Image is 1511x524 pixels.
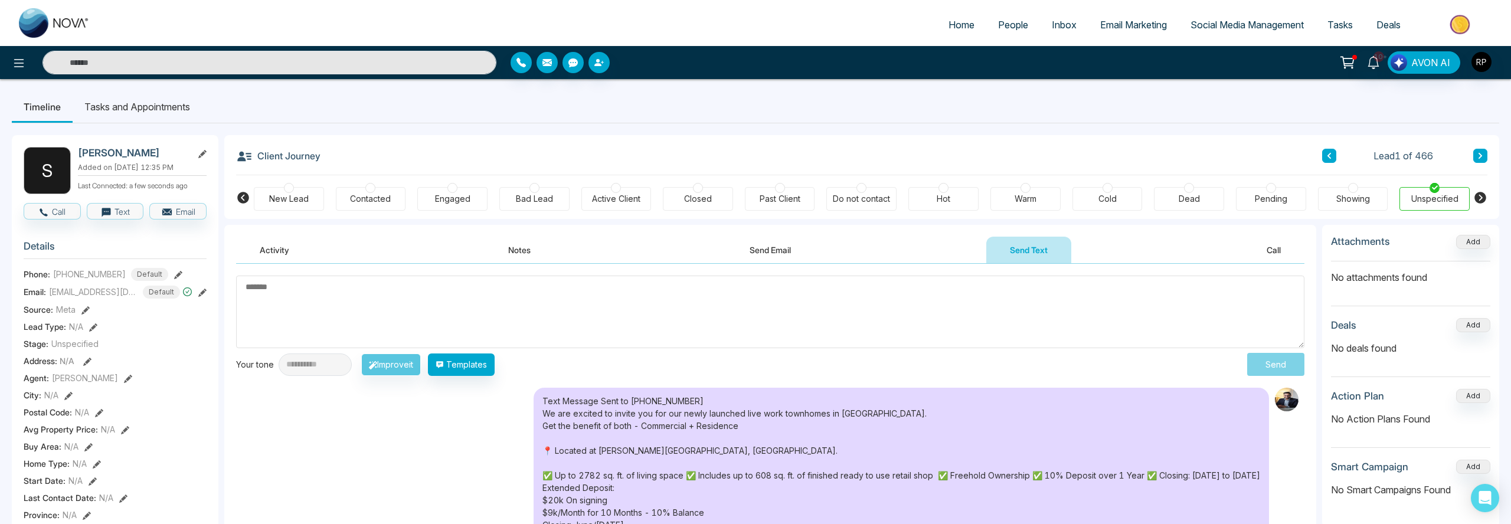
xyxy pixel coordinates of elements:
[49,286,138,298] span: [EMAIL_ADDRESS][DOMAIN_NAME]
[73,457,87,470] span: N/A
[44,389,58,401] span: N/A
[78,162,207,173] p: Added on [DATE] 12:35 PM
[1098,193,1117,205] div: Cold
[131,268,168,281] span: Default
[24,389,41,401] span: City :
[24,268,50,280] span: Phone:
[24,406,72,418] span: Postal Code :
[1331,461,1408,473] h3: Smart Campaign
[1418,11,1504,38] img: Market-place.gif
[24,372,49,384] span: Agent:
[516,193,553,205] div: Bad Lead
[24,320,66,333] span: Lead Type:
[350,193,391,205] div: Contacted
[1088,14,1179,36] a: Email Marketing
[236,358,279,371] div: Your tone
[1331,483,1490,497] p: No Smart Campaigns Found
[24,423,98,435] span: Avg Property Price :
[592,193,640,205] div: Active Client
[69,320,83,333] span: N/A
[1388,51,1460,74] button: AVON AI
[236,147,320,165] h3: Client Journey
[51,338,99,350] span: Unspecified
[986,14,1040,36] a: People
[428,353,495,376] button: Templates
[949,19,974,31] span: Home
[75,406,89,418] span: N/A
[12,91,73,123] li: Timeline
[998,19,1028,31] span: People
[78,178,207,191] p: Last Connected: a few seconds ago
[1275,388,1299,411] img: Sender
[269,193,309,205] div: New Lead
[1456,389,1490,403] button: Add
[1100,19,1167,31] span: Email Marketing
[1373,51,1384,62] span: 10+
[1331,390,1384,402] h3: Action Plan
[52,372,118,384] span: [PERSON_NAME]
[1255,193,1287,205] div: Pending
[726,237,815,263] button: Send Email
[1456,460,1490,474] button: Add
[1052,19,1077,31] span: Inbox
[1456,318,1490,332] button: Add
[937,14,986,36] a: Home
[24,509,60,521] span: Province :
[1365,14,1412,36] a: Deals
[60,356,74,366] span: N/A
[1015,193,1036,205] div: Warm
[24,240,207,258] h3: Details
[24,286,46,298] span: Email:
[1243,237,1304,263] button: Call
[236,237,313,263] button: Activity
[78,147,188,159] h2: [PERSON_NAME]
[1179,193,1200,205] div: Dead
[24,303,53,316] span: Source:
[24,147,71,194] div: S
[24,203,81,220] button: Call
[24,474,66,487] span: Start Date :
[1331,341,1490,355] p: No deals found
[56,303,76,316] span: Meta
[87,203,144,220] button: Text
[149,203,207,220] button: Email
[1411,193,1458,205] div: Unspecified
[68,474,83,487] span: N/A
[1391,54,1407,71] img: Lead Flow
[1040,14,1088,36] a: Inbox
[19,8,90,38] img: Nova CRM Logo
[1336,193,1370,205] div: Showing
[1331,261,1490,284] p: No attachments found
[24,338,48,350] span: Stage:
[684,193,712,205] div: Closed
[1373,149,1433,163] span: Lead 1 of 466
[143,286,180,299] span: Default
[1411,55,1450,70] span: AVON AI
[24,457,70,470] span: Home Type :
[64,440,79,453] span: N/A
[485,237,554,263] button: Notes
[63,509,77,521] span: N/A
[1316,14,1365,36] a: Tasks
[1331,235,1390,247] h3: Attachments
[1456,235,1490,249] button: Add
[1456,236,1490,246] span: Add
[24,440,61,453] span: Buy Area :
[1376,19,1401,31] span: Deals
[53,268,126,280] span: [PHONE_NUMBER]
[937,193,950,205] div: Hot
[1359,51,1388,72] a: 10+
[833,193,890,205] div: Do not contact
[101,423,115,435] span: N/A
[99,492,113,504] span: N/A
[435,193,470,205] div: Engaged
[986,237,1071,263] button: Send Text
[1327,19,1353,31] span: Tasks
[24,355,74,367] span: Address:
[760,193,800,205] div: Past Client
[1331,412,1490,426] p: No Action Plans Found
[1471,52,1492,72] img: User Avatar
[1471,484,1499,512] div: Open Intercom Messenger
[1191,19,1304,31] span: Social Media Management
[1179,14,1316,36] a: Social Media Management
